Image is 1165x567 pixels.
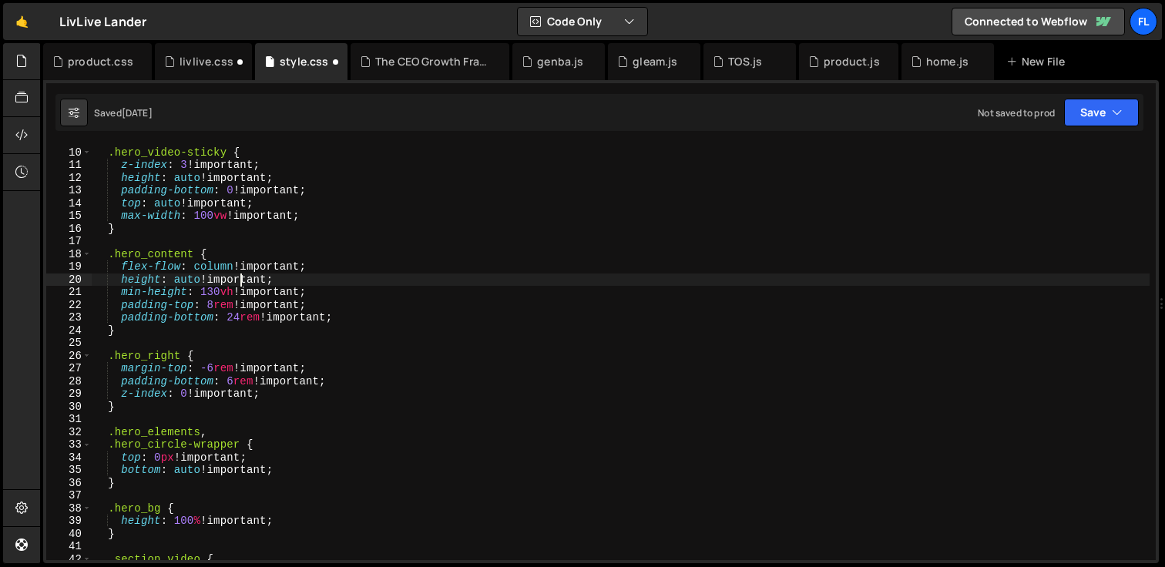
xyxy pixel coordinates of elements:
[46,311,92,324] div: 23
[46,426,92,439] div: 32
[46,324,92,337] div: 24
[46,184,92,197] div: 13
[46,146,92,159] div: 10
[46,159,92,172] div: 11
[46,260,92,273] div: 19
[46,286,92,299] div: 21
[46,210,92,223] div: 15
[1006,54,1071,69] div: New File
[46,375,92,388] div: 28
[46,273,92,287] div: 20
[46,235,92,248] div: 17
[728,54,762,69] div: TOS.js
[122,106,153,119] div: [DATE]
[59,12,146,31] div: LivLive Lander
[824,54,880,69] div: product.js
[46,502,92,515] div: 38
[1064,99,1139,126] button: Save
[46,540,92,553] div: 41
[952,8,1125,35] a: Connected to Webflow
[46,248,92,261] div: 18
[633,54,677,69] div: gleam.js
[180,54,233,69] div: livlive.css
[375,54,491,69] div: The CEO Growth Framework.js
[46,413,92,426] div: 31
[280,54,328,69] div: style.css
[94,106,153,119] div: Saved
[46,489,92,502] div: 37
[46,528,92,541] div: 40
[3,3,41,40] a: 🤙
[978,106,1055,119] div: Not saved to prod
[46,451,92,465] div: 34
[537,54,583,69] div: genba.js
[46,438,92,451] div: 33
[46,553,92,566] div: 42
[46,515,92,528] div: 39
[46,350,92,363] div: 26
[46,388,92,401] div: 29
[68,54,133,69] div: product.css
[46,197,92,210] div: 14
[46,477,92,490] div: 36
[46,299,92,312] div: 22
[46,464,92,477] div: 35
[518,8,647,35] button: Code Only
[46,362,92,375] div: 27
[46,172,92,185] div: 12
[46,401,92,414] div: 30
[1130,8,1157,35] a: Fl
[46,223,92,236] div: 16
[46,337,92,350] div: 25
[926,54,969,69] div: home.js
